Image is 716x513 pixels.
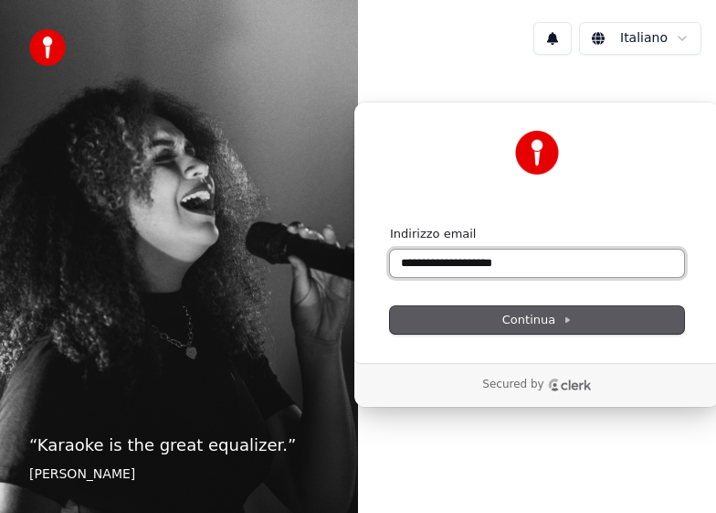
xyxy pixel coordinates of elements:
[29,465,329,484] footer: [PERSON_NAME]
[548,379,592,391] a: Clerk logo
[515,131,559,175] img: Youka
[29,433,329,458] p: “ Karaoke is the great equalizer. ”
[482,378,543,392] p: Secured by
[390,226,476,242] label: Indirizzo email
[502,312,572,328] span: Continua
[390,306,684,334] button: Continua
[29,29,66,66] img: youka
